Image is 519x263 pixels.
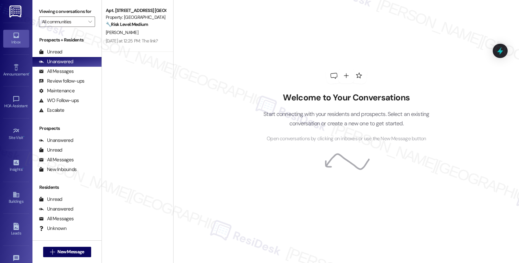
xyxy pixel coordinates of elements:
[39,6,95,17] label: Viewing conversations for
[3,157,29,175] a: Insights •
[3,30,29,47] a: Inbox
[39,87,75,94] div: Maintenance
[3,94,29,111] a: HOA Assistant
[9,6,23,17] img: ResiDesk Logo
[106,38,158,44] div: [DATE] at 12:25 PM: The link?
[32,184,102,191] div: Residents
[32,125,102,132] div: Prospects
[254,93,439,103] h2: Welcome to Your Conversations
[39,166,77,173] div: New Inbounds
[88,19,92,24] i: 
[106,21,148,27] strong: 🔧 Risk Level: Medium
[50,249,55,255] i: 
[3,125,29,143] a: Site Visit •
[39,225,66,232] div: Unknown
[106,7,166,14] div: Apt. [STREET_ADDRESS] [GEOGRAPHIC_DATA] Corporation
[22,166,23,171] span: •
[42,17,85,27] input: All communities
[254,109,439,128] p: Start connecting with your residents and prospects. Select an existing conversation or create a n...
[39,206,73,212] div: Unanswered
[106,14,166,21] div: Property: [GEOGRAPHIC_DATA]
[3,189,29,207] a: Buildings
[39,215,74,222] div: All Messages
[39,58,73,65] div: Unanswered
[39,156,74,163] div: All Messages
[39,78,84,85] div: Review follow-ups
[39,137,73,144] div: Unanswered
[43,247,91,257] button: New Message
[267,135,426,143] span: Open conversations by clicking on inboxes or use the New Message button
[39,49,62,55] div: Unread
[3,221,29,238] a: Leads
[23,134,24,139] span: •
[39,147,62,154] div: Unread
[32,37,102,43] div: Prospects + Residents
[39,97,79,104] div: WO Follow-ups
[39,68,74,75] div: All Messages
[106,29,138,35] span: [PERSON_NAME]
[29,71,30,75] span: •
[39,107,64,114] div: Escalate
[39,196,62,203] div: Unread
[57,248,84,255] span: New Message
